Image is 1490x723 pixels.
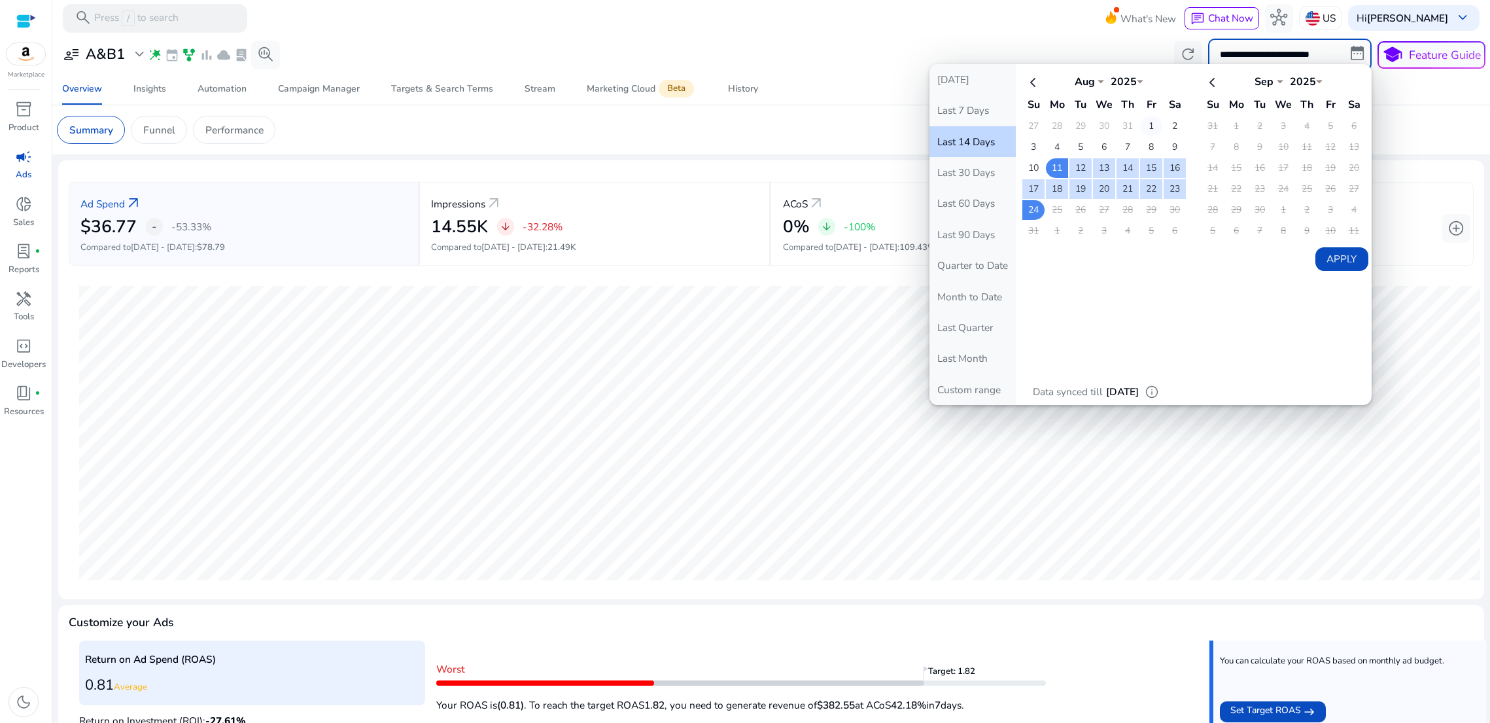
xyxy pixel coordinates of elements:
[205,122,264,137] p: Performance
[1145,385,1159,399] span: info
[198,84,247,94] div: Automation
[143,122,175,137] p: Funnel
[1244,75,1283,89] div: Sep
[80,241,406,255] p: Compared to :
[80,196,125,211] p: Ad Spend
[929,64,1016,95] button: [DATE]
[481,241,546,253] span: [DATE] - [DATE]
[1409,46,1481,63] p: Feature Guide
[131,46,148,63] span: expand_more
[844,222,875,232] p: -100%
[1323,7,1336,29] p: US
[928,666,975,686] span: Target: 1.82
[817,698,855,712] b: $382.55
[1220,701,1326,722] button: Set Target ROAS
[152,218,156,235] span: -
[525,84,555,94] div: Stream
[929,281,1016,311] button: Month to Date
[808,195,825,212] span: arrow_outward
[1270,9,1287,26] span: hub
[148,48,162,62] span: wand_stars
[165,48,179,62] span: event
[131,241,195,253] span: [DATE] - [DATE]
[644,698,665,712] b: 1.82
[1454,9,1471,26] span: keyboard_arrow_down
[1033,385,1103,399] p: Data synced till
[547,241,576,253] span: 21.49K
[63,46,80,63] span: user_attributes
[929,219,1016,250] button: Last 90 Days
[35,249,41,255] span: fiber_manual_record
[431,196,485,211] p: Impressions
[935,698,941,712] b: 7
[15,196,32,213] span: donut_small
[929,95,1016,126] button: Last 7 Days
[929,343,1016,374] button: Last Month
[1230,703,1301,720] span: Set Target ROAS
[929,157,1016,188] button: Last 30 Days
[891,698,926,712] b: 42.18%
[85,677,420,694] h3: 0.81
[1306,11,1320,26] img: us.svg
[122,10,134,26] span: /
[1315,247,1368,271] button: Apply
[4,406,44,419] p: Resources
[899,241,935,253] span: 109.43%
[15,149,32,166] span: campaign
[929,126,1016,157] button: Last 14 Days
[833,241,897,253] span: [DATE] - [DATE]
[15,243,32,260] span: lab_profile
[125,195,142,212] a: arrow_outward
[1377,41,1485,69] button: schoolFeature Guide
[485,195,502,212] a: arrow_outward
[171,222,211,232] p: -53.33%
[1185,7,1258,29] button: chatChat Now
[436,691,1045,713] p: Your ROAS is . To reach the target ROAS , you need to generate revenue of at ACoS in days.
[929,250,1016,281] button: Quarter to Date
[1442,214,1471,243] button: add_circle
[436,661,1045,677] p: Worst
[16,169,31,182] p: Ads
[1208,11,1253,25] span: Chat Now
[13,217,34,230] p: Sales
[15,101,32,118] span: inventory_2
[929,312,1016,343] button: Last Quarter
[278,84,360,94] div: Campaign Manager
[1065,75,1104,89] div: Aug
[15,291,32,308] span: handyman
[257,46,274,63] span: search_insights
[523,222,563,232] p: -32.28%
[69,122,113,137] p: Summary
[1283,75,1323,89] div: 2025
[80,217,137,238] h2: $36.77
[1367,11,1448,25] b: [PERSON_NAME]
[1447,220,1464,237] span: add_circle
[75,9,92,26] span: search
[391,84,493,94] div: Targets & Search Terms
[62,84,102,94] div: Overview
[821,221,833,233] span: arrow_downward
[783,217,810,238] h2: 0%
[500,221,511,233] span: arrow_downward
[1382,44,1403,65] span: school
[9,264,39,277] p: Reports
[35,391,41,397] span: fiber_manual_record
[1265,4,1294,33] button: hub
[114,681,147,693] span: Average
[1120,7,1176,30] span: What's New
[1357,13,1448,23] p: Hi
[133,84,166,94] div: Insights
[15,338,32,355] span: code_blocks
[1106,385,1139,399] p: [DATE]
[1179,46,1196,63] span: refresh
[182,48,196,62] span: family_history
[94,10,179,26] p: Press to search
[728,84,758,94] div: History
[1104,75,1143,89] div: 2025
[587,83,697,95] div: Marketing Cloud
[15,694,32,711] span: dark_mode
[659,80,694,97] span: Beta
[86,46,125,63] h3: A&B1
[497,698,524,712] b: (0.81)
